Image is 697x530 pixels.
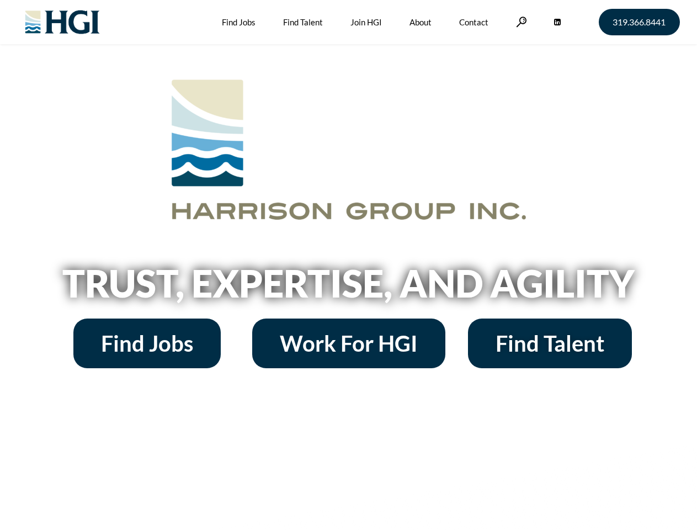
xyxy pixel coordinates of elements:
a: Search [516,17,527,27]
a: Work For HGI [252,319,445,368]
span: Work For HGI [280,332,418,354]
span: Find Talent [496,332,604,354]
span: Find Jobs [101,332,193,354]
span: 319.366.8441 [613,18,666,26]
h2: Trust, Expertise, and Agility [34,264,663,302]
a: Find Talent [468,319,632,368]
a: 319.366.8441 [599,9,680,35]
a: Find Jobs [73,319,221,368]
